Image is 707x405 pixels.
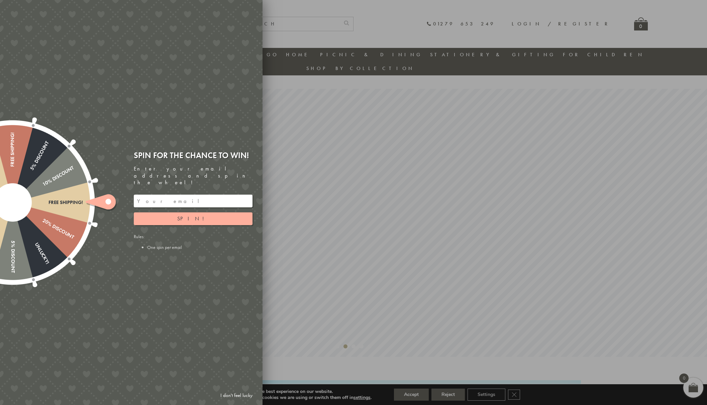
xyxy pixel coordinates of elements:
[10,132,15,203] div: Free shipping!
[10,203,15,273] div: 5% Discount
[10,201,50,265] div: Unlucky!
[134,150,252,160] div: Spin for the chance to win!
[217,389,256,402] a: I don't feel lucky
[13,200,83,205] div: Free shipping!
[11,165,75,205] div: 10% Discount
[147,244,252,250] li: One spin per email
[134,233,252,250] div: Rules:
[134,195,252,207] input: Your email
[134,212,252,225] button: Spin!
[134,165,252,186] div: Enter your email address and spin the wheel!
[11,200,75,240] div: 20% Discount
[177,215,209,222] span: Spin!
[10,140,50,204] div: 5% Discount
